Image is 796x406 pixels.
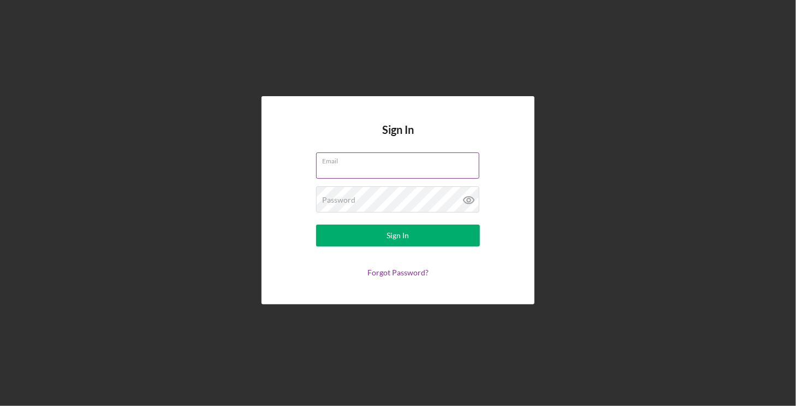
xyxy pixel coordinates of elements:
[322,153,479,165] label: Email
[387,225,409,246] div: Sign In
[322,196,355,204] label: Password
[382,123,414,152] h4: Sign In
[316,225,480,246] button: Sign In
[367,268,429,277] a: Forgot Password?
